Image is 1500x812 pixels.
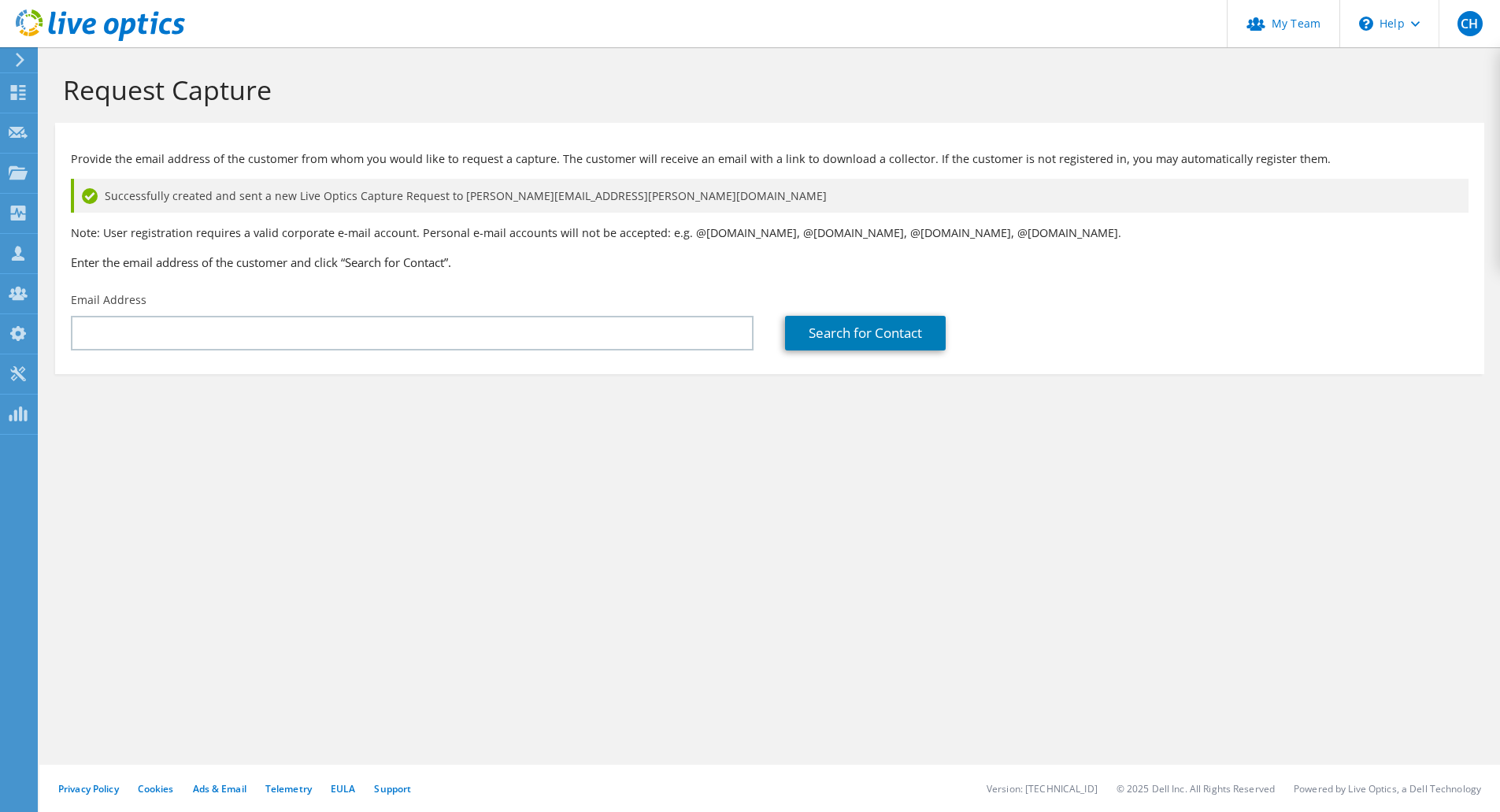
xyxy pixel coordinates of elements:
h1: Request Capture [63,73,1469,106]
a: Privacy Policy [58,782,119,795]
li: Powered by Live Optics, a Dell Technology [1294,782,1481,795]
a: Telemetry [265,782,312,795]
span: Successfully created and sent a new Live Optics Capture Request to [PERSON_NAME][EMAIL_ADDRESS][P... [105,187,827,205]
h3: Enter the email address of the customer and click “Search for Contact”. [71,254,1469,271]
p: Provide the email address of the customer from whom you would like to request a capture. The cust... [71,150,1469,168]
a: Search for Contact [785,316,946,350]
a: Cookies [138,782,174,795]
a: EULA [331,782,355,795]
label: Email Address [71,292,146,308]
p: Note: User registration requires a valid corporate e-mail account. Personal e-mail accounts will ... [71,224,1469,242]
li: © 2025 Dell Inc. All Rights Reserved [1117,782,1275,795]
a: Ads & Email [193,782,246,795]
span: CH [1457,11,1483,36]
a: Support [374,782,411,795]
svg: \n [1359,17,1373,31]
li: Version: [TECHNICAL_ID] [987,782,1098,795]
